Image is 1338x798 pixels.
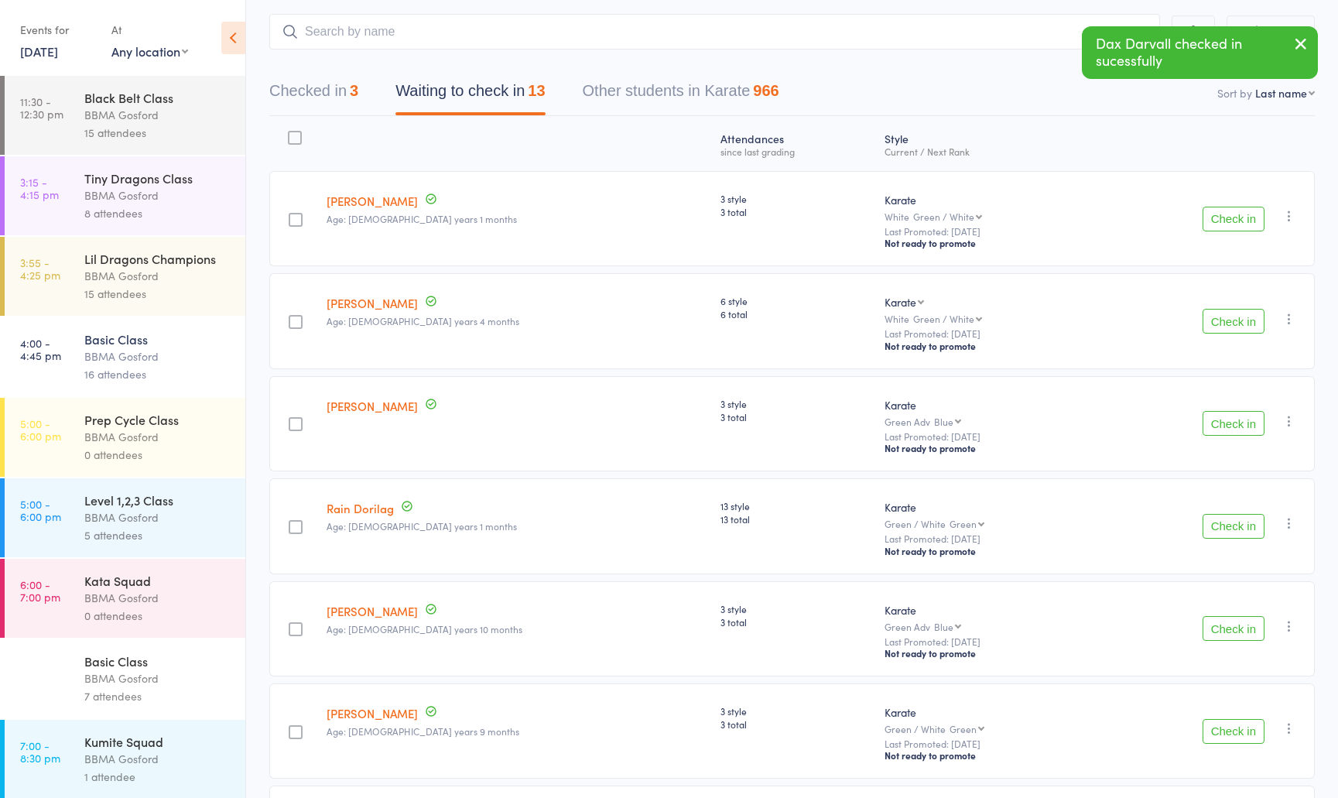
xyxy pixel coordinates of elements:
[885,499,1084,515] div: Karate
[5,559,245,638] a: 6:00 -7:00 pmKata SquadBBMA Gosford0 attendees
[720,410,872,423] span: 3 total
[885,622,1084,632] div: Green Adv
[84,652,232,670] div: Basic Class
[885,146,1084,156] div: Current / Next Rank
[20,95,63,120] time: 11:30 - 12:30 pm
[20,498,61,522] time: 5:00 - 6:00 pm
[1203,514,1264,539] button: Check in
[84,365,232,383] div: 16 attendees
[327,705,418,721] a: [PERSON_NAME]
[885,636,1084,647] small: Last Promoted: [DATE]
[84,589,232,607] div: BBMA Gosford
[84,267,232,285] div: BBMA Gosford
[885,533,1084,544] small: Last Promoted: [DATE]
[20,43,58,60] a: [DATE]
[327,603,418,619] a: [PERSON_NAME]
[885,397,1084,413] div: Karate
[885,313,1084,324] div: White
[5,639,245,718] a: 6:00 -6:45 pmBasic ClassBBMA Gosford7 attendees
[885,328,1084,339] small: Last Promoted: [DATE]
[84,446,232,464] div: 0 attendees
[885,416,1084,426] div: Green Adv
[1203,616,1264,641] button: Check in
[5,237,245,316] a: 3:55 -4:25 pmLil Dragons ChampionsBBMA Gosford15 attendees
[720,704,872,718] span: 3 style
[885,192,1084,207] div: Karate
[84,124,232,142] div: 15 attendees
[885,226,1084,237] small: Last Promoted: [DATE]
[1203,411,1264,436] button: Check in
[84,750,232,768] div: BBMA Gosford
[885,738,1084,749] small: Last Promoted: [DATE]
[111,43,188,60] div: Any location
[720,205,872,218] span: 3 total
[950,519,977,529] div: Green
[5,478,245,557] a: 5:00 -6:00 pmLevel 1,2,3 ClassBBMA Gosford5 attendees
[885,442,1084,454] div: Not ready to promote
[720,397,872,410] span: 3 style
[20,659,61,683] time: 6:00 - 6:45 pm
[885,294,916,310] div: Karate
[84,285,232,303] div: 15 attendees
[753,82,779,99] div: 966
[20,17,96,43] div: Events for
[84,687,232,705] div: 7 attendees
[720,192,872,205] span: 3 style
[84,250,232,267] div: Lil Dragons Champions
[1203,719,1264,744] button: Check in
[720,294,872,307] span: 6 style
[84,331,232,348] div: Basic Class
[84,428,232,446] div: BBMA Gosford
[327,295,418,311] a: [PERSON_NAME]
[5,156,245,235] a: 3:15 -4:15 pmTiny Dragons ClassBBMA Gosford8 attendees
[20,578,60,603] time: 6:00 - 7:00 pm
[84,670,232,687] div: BBMA Gosford
[327,314,519,327] span: Age: [DEMOGRAPHIC_DATA] years 4 months
[714,123,878,164] div: Atten­dances
[885,545,1084,557] div: Not ready to promote
[720,718,872,731] span: 3 total
[20,337,61,361] time: 4:00 - 4:45 pm
[885,237,1084,249] div: Not ready to promote
[84,106,232,124] div: BBMA Gosford
[84,491,232,509] div: Level 1,2,3 Class
[84,572,232,589] div: Kata Squad
[84,509,232,526] div: BBMA Gosford
[84,411,232,428] div: Prep Cycle Class
[885,519,1084,529] div: Green / White
[885,647,1084,659] div: Not ready to promote
[1255,85,1307,101] div: Last name
[885,340,1084,352] div: Not ready to promote
[885,749,1084,762] div: Not ready to promote
[885,724,1084,734] div: Green / White
[327,500,394,516] a: Rain Dorilag
[84,187,232,204] div: BBMA Gosford
[5,317,245,396] a: 4:00 -4:45 pmBasic ClassBBMA Gosford16 attendees
[111,17,188,43] div: At
[913,211,974,221] div: Green / White
[1082,26,1318,79] div: Dax Darvall checked in sucessfully
[350,82,358,99] div: 3
[84,89,232,106] div: Black Belt Class
[720,146,872,156] div: since last grading
[84,204,232,222] div: 8 attendees
[269,74,358,115] button: Checked in3
[885,602,1084,618] div: Karate
[84,348,232,365] div: BBMA Gosford
[84,607,232,625] div: 0 attendees
[5,76,245,155] a: 11:30 -12:30 pmBlack Belt ClassBBMA Gosford15 attendees
[395,74,545,115] button: Waiting to check in13
[1217,85,1252,101] label: Sort by
[885,704,1084,720] div: Karate
[269,14,1160,50] input: Search by name
[720,307,872,320] span: 6 total
[1203,207,1264,231] button: Check in
[1203,309,1264,334] button: Check in
[885,431,1084,442] small: Last Promoted: [DATE]
[327,212,517,225] span: Age: [DEMOGRAPHIC_DATA] years 1 months
[327,519,517,533] span: Age: [DEMOGRAPHIC_DATA] years 1 months
[934,416,953,426] div: Blue
[720,615,872,628] span: 3 total
[327,398,418,414] a: [PERSON_NAME]
[20,739,60,764] time: 7:00 - 8:30 pm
